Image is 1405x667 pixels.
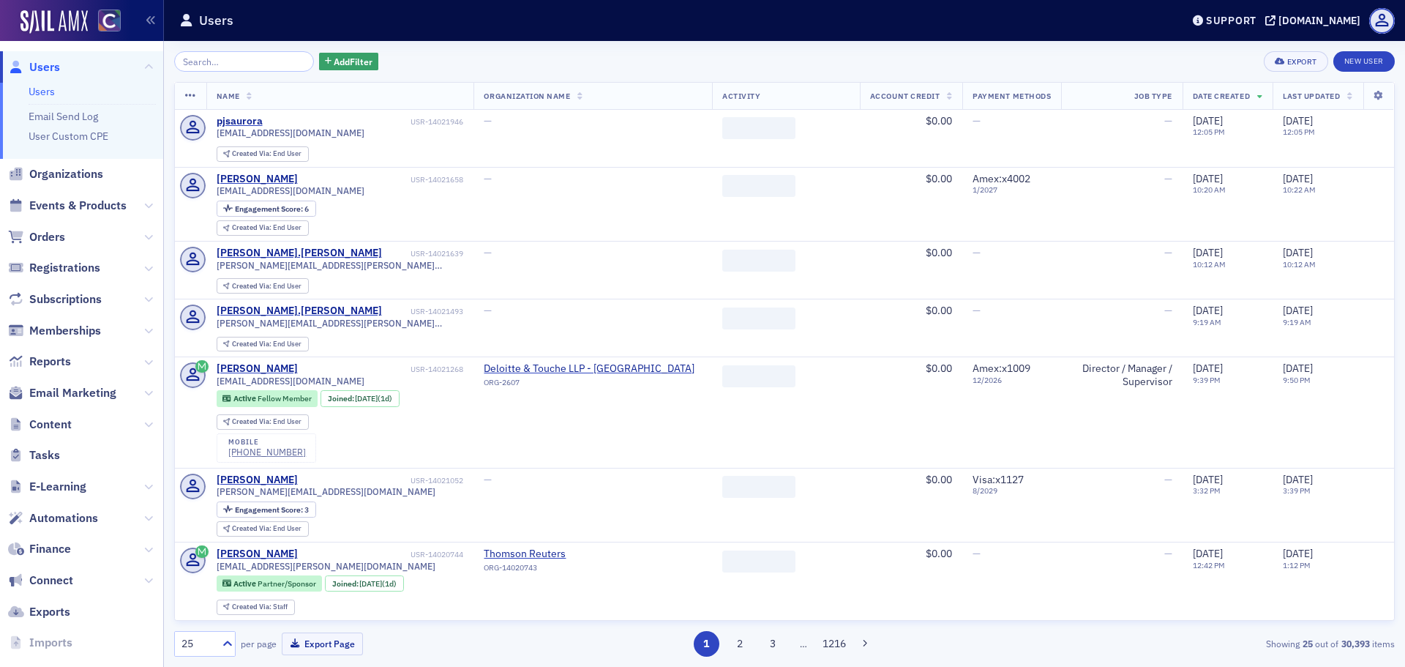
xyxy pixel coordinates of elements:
time: 3:39 PM [1283,485,1311,496]
span: E-Learning [29,479,86,495]
span: Tasks [29,447,60,463]
label: per page [241,637,277,650]
button: 1 [694,631,719,657]
span: Amex : x1009 [973,362,1030,375]
a: pjsaurora [217,115,263,128]
time: 9:50 PM [1283,375,1311,385]
div: 6 [235,205,309,213]
div: 3 [235,506,309,514]
div: ORG-2607 [484,378,694,392]
span: [DATE] [1283,362,1313,375]
span: — [484,473,492,486]
time: 1:12 PM [1283,560,1311,570]
div: Created Via: End User [217,521,309,537]
a: [PERSON_NAME] [217,362,298,376]
div: USR-14021493 [384,307,463,316]
time: 12:05 PM [1193,127,1225,137]
a: Memberships [8,323,101,339]
span: Email Marketing [29,385,116,401]
span: Automations [29,510,98,526]
div: Joined: 2025-09-09 00:00:00 [321,390,400,406]
span: [DATE] [1193,473,1223,486]
span: — [1164,114,1172,127]
div: [PERSON_NAME] [217,474,298,487]
span: [EMAIL_ADDRESS][DOMAIN_NAME] [217,185,364,196]
span: ‌ [722,175,795,197]
div: USR-14021639 [384,249,463,258]
span: — [484,114,492,127]
span: [DATE] [1193,172,1223,185]
span: Engagement Score : [235,204,304,214]
span: Imports [29,635,72,651]
span: Date Created [1193,91,1250,101]
span: Engagement Score : [235,504,304,515]
span: Active [233,578,258,589]
div: USR-14021658 [300,175,463,185]
span: Subscriptions [29,291,102,308]
img: SailAMX [20,10,88,34]
span: [DATE] [1193,362,1223,375]
span: $0.00 [926,114,952,127]
div: Active: Active: Fellow Member [217,390,318,406]
span: [DATE] [1193,114,1223,127]
a: [PERSON_NAME] [217,173,298,186]
a: [PERSON_NAME] [217,548,298,561]
div: End User [232,224,301,232]
span: Created Via : [232,523,273,533]
span: Active [233,393,258,403]
span: Content [29,417,72,433]
button: Export Page [282,633,363,655]
time: 10:20 AM [1193,185,1226,195]
a: Finance [8,541,71,557]
span: $0.00 [926,473,952,486]
div: (1d) [359,579,397,589]
span: ‌ [722,117,795,139]
a: Users [8,59,60,75]
a: Active Fellow Member [222,394,311,403]
div: Created Via: End User [217,278,309,294]
span: $0.00 [926,547,952,560]
span: — [484,246,492,259]
h1: Users [199,12,233,29]
span: Thomson Reuters [484,548,617,561]
span: [DATE] [1283,304,1313,317]
a: Registrations [8,260,100,276]
span: Organizations [29,166,103,182]
strong: 25 [1300,637,1315,650]
a: [PHONE_NUMBER] [228,447,306,458]
span: Connect [29,573,73,589]
span: $0.00 [926,362,952,375]
span: 1 / 2027 [973,185,1051,195]
div: End User [232,150,301,158]
span: Account Credit [870,91,940,101]
div: Director / Manager / Supervisor [1071,362,1172,388]
span: ‌ [722,365,795,387]
button: Export [1264,51,1327,72]
span: $0.00 [926,304,952,317]
div: Created Via: End User [217,337,309,352]
div: End User [232,340,301,349]
div: Showing out of items [998,637,1395,650]
a: Orders [8,229,65,245]
span: Organization Name [484,91,570,101]
span: Finance [29,541,71,557]
span: — [1164,473,1172,486]
div: Active: Active: Partner/Sponsor [217,575,323,592]
a: [PERSON_NAME].[PERSON_NAME] [217,305,382,318]
span: Memberships [29,323,101,339]
span: Created Via : [232,281,273,291]
span: — [1164,304,1172,317]
span: Reports [29,354,71,370]
span: Add Filter [334,55,372,68]
a: [PERSON_NAME].[PERSON_NAME] [217,247,382,260]
span: Created Via : [232,223,273,232]
button: 3 [760,631,786,657]
time: 9:19 AM [1283,317,1311,327]
time: 3:32 PM [1193,485,1221,496]
div: Joined: 2025-09-09 00:00:00 [325,575,404,592]
span: — [484,304,492,317]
